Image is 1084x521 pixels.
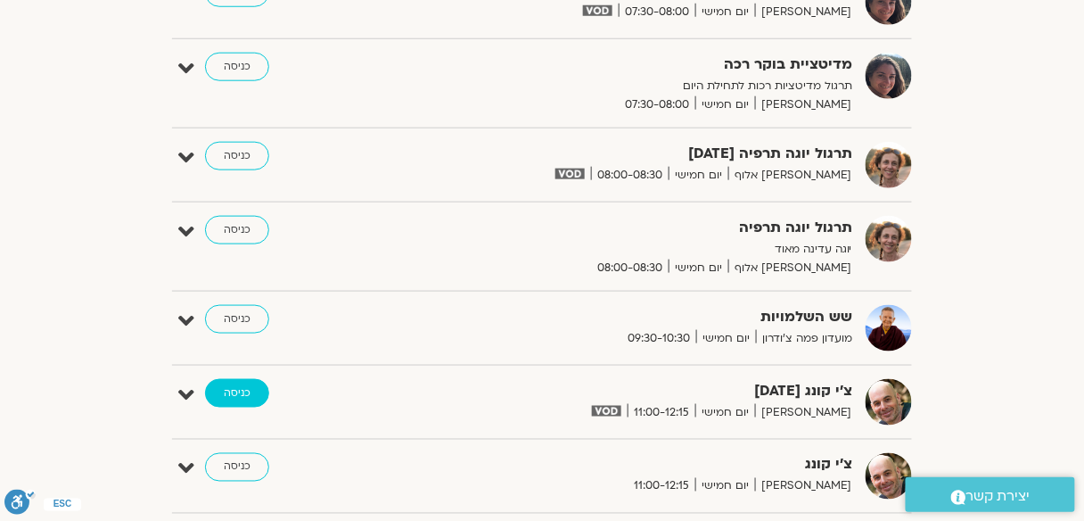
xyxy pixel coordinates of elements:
[695,95,755,114] span: יום חמישי
[669,166,728,185] span: יום חמישי
[906,477,1075,512] a: יצירת קשר
[755,3,852,21] span: [PERSON_NAME]
[415,240,852,259] p: יוגה עדינה מאוד
[205,379,269,408] a: כניסה
[555,169,585,179] img: vodicon
[756,329,852,348] span: מועדון פמה צ'ודרון
[728,166,852,185] span: [PERSON_NAME] אלוף
[205,142,269,170] a: כניסה
[592,406,621,417] img: vodicon
[695,403,755,422] span: יום חמישי
[628,403,695,422] span: 11:00-12:15
[619,95,695,114] span: 07:30-08:00
[205,216,269,244] a: כניסה
[415,379,852,403] strong: צ’י קונג [DATE]
[628,477,695,496] span: 11:00-12:15
[591,166,669,185] span: 08:00-08:30
[755,95,852,114] span: [PERSON_NAME]
[695,3,755,21] span: יום חמישי
[415,53,852,77] strong: מדיטציית בוקר רכה
[415,77,852,95] p: תרגול מדיטציות רכות לתחילת היום
[669,259,728,277] span: יום חמישי
[205,305,269,334] a: כניסה
[621,329,696,348] span: 09:30-10:30
[415,305,852,329] strong: שש השלמויות
[415,453,852,477] strong: צ'י קונג
[966,484,1031,509] span: יצירת קשר
[696,329,756,348] span: יום חמישי
[755,477,852,496] span: [PERSON_NAME]
[205,453,269,482] a: כניסה
[619,3,695,21] span: 07:30-08:00
[205,53,269,81] a: כניסה
[415,216,852,240] strong: תרגול יוגה תרפיה
[591,259,669,277] span: 08:00-08:30
[755,403,852,422] span: [PERSON_NAME]
[415,142,852,166] strong: תרגול יוגה תרפיה [DATE]
[728,259,852,277] span: [PERSON_NAME] אלוף
[583,5,612,16] img: vodicon
[695,477,755,496] span: יום חמישי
